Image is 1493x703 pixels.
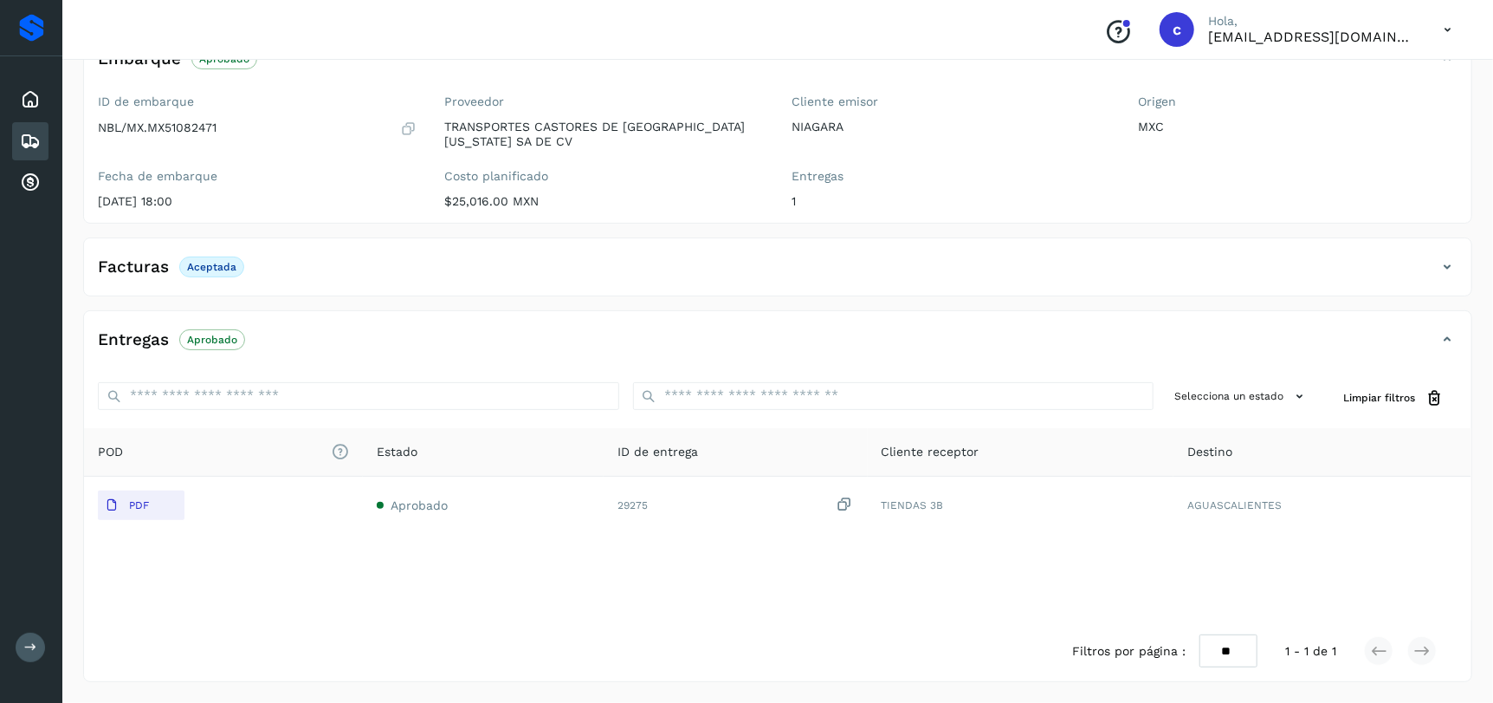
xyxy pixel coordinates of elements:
p: Aceptada [187,261,236,273]
div: Embarques [12,122,48,160]
p: NBL/MX.MX51082471 [98,120,217,135]
label: ID de embarque [98,94,417,109]
button: PDF [98,491,184,520]
span: Limpiar filtros [1343,390,1415,406]
p: Hola, [1208,14,1416,29]
label: Cliente emisor [792,94,1111,109]
p: cuentasespeciales8_met@castores.com.mx [1208,29,1416,45]
span: Aprobado [391,498,448,512]
label: Entregas [792,169,1111,184]
p: $25,016.00 MXN [445,194,765,209]
span: POD [98,443,349,461]
label: Origen [1139,94,1458,109]
p: 1 [792,194,1111,209]
td: TIENDAS 3B [868,477,1174,534]
div: EntregasAprobado [84,325,1471,368]
button: Selecciona un estado [1167,382,1315,411]
div: FacturasAceptada [84,252,1471,296]
p: TRANSPORTES CASTORES DE [GEOGRAPHIC_DATA][US_STATE] SA DE CV [445,120,765,149]
div: Cuentas por cobrar [12,164,48,202]
label: Costo planificado [445,169,765,184]
h4: Entregas [98,330,169,350]
div: 29275 [617,496,854,514]
span: ID de entrega [617,443,698,461]
p: NIAGARA [792,120,1111,134]
label: Fecha de embarque [98,169,417,184]
p: PDF [129,499,149,511]
span: Cliente receptor [882,443,979,461]
label: Proveedor [445,94,765,109]
span: Estado [377,443,417,461]
span: Filtros por página : [1072,642,1186,661]
p: [DATE] 18:00 [98,194,417,209]
span: Destino [1187,443,1232,461]
div: Inicio [12,81,48,119]
td: AGUASCALIENTES [1173,477,1471,534]
span: 1 - 1 de 1 [1285,642,1336,661]
button: Limpiar filtros [1329,382,1457,414]
p: MXC [1139,120,1458,134]
div: EmbarqueAprobado [84,44,1471,88]
p: Aprobado [187,334,237,346]
h4: Facturas [98,257,169,277]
